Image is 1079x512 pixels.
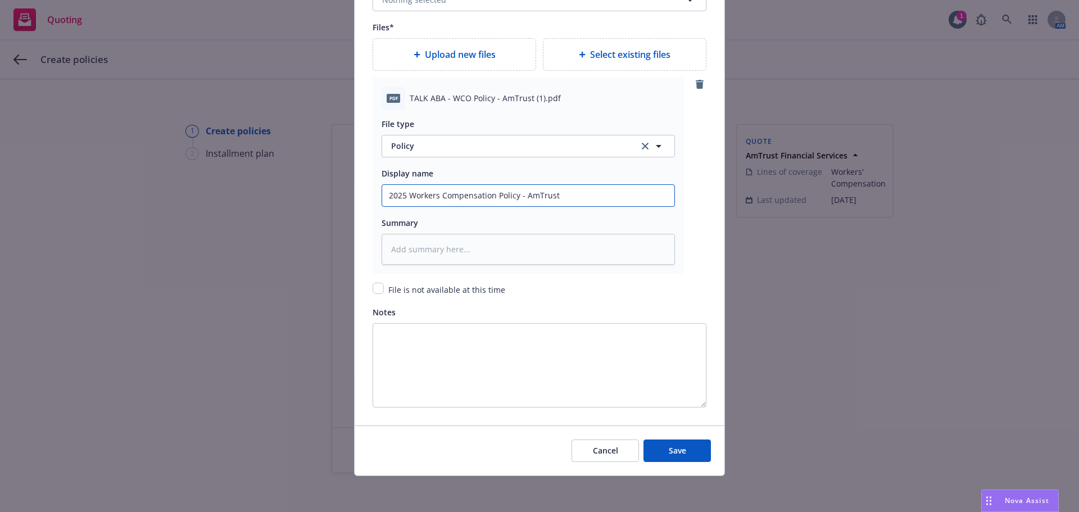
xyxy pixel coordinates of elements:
span: Nova Assist [1005,496,1049,505]
div: Upload new files [373,38,536,71]
span: Files* [373,22,394,33]
span: Select existing files [590,48,670,61]
a: remove [693,78,706,91]
div: Select existing files [543,38,706,71]
button: Save [643,439,711,462]
span: File is not available at this time [388,284,505,295]
div: Drag to move [982,490,996,511]
span: Policy [391,140,626,152]
span: Summary [382,218,418,228]
span: TALK ABA - WCO Policy - AmTrust (1).pdf [410,92,561,104]
span: Notes [373,307,396,318]
span: Display name [382,168,433,179]
span: Save [669,445,686,456]
button: Nova Assist [981,490,1059,512]
span: pdf [387,94,400,102]
button: Cancel [572,439,639,462]
a: clear selection [638,139,652,153]
input: Add display name here... [382,185,674,206]
span: Upload new files [425,48,496,61]
span: File type [382,119,414,129]
button: Policyclear selection [382,135,675,157]
span: Cancel [593,445,618,456]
